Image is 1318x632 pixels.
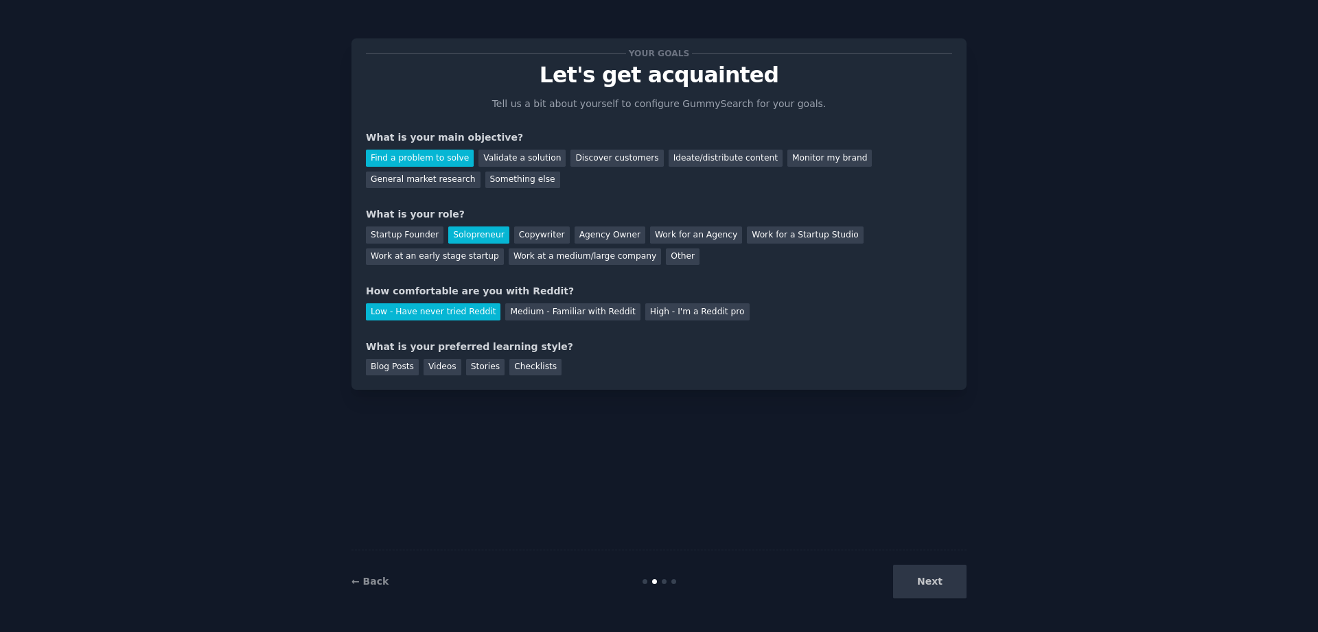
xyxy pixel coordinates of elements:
[645,303,750,320] div: High - I'm a Reddit pro
[366,63,952,87] p: Let's get acquainted
[514,226,570,244] div: Copywriter
[366,284,952,299] div: How comfortable are you with Reddit?
[366,340,952,354] div: What is your preferred learning style?
[366,172,481,189] div: General market research
[505,303,640,320] div: Medium - Familiar with Reddit
[366,359,419,376] div: Blog Posts
[366,248,504,266] div: Work at an early stage startup
[787,150,872,167] div: Monitor my brand
[650,226,742,244] div: Work for an Agency
[669,150,783,167] div: Ideate/distribute content
[747,226,863,244] div: Work for a Startup Studio
[351,576,389,587] a: ← Back
[626,46,692,60] span: Your goals
[366,226,443,244] div: Startup Founder
[666,248,700,266] div: Other
[366,207,952,222] div: What is your role?
[366,303,500,320] div: Low - Have never tried Reddit
[466,359,505,376] div: Stories
[570,150,663,167] div: Discover customers
[486,97,832,111] p: Tell us a bit about yourself to configure GummySearch for your goals.
[509,359,562,376] div: Checklists
[485,172,560,189] div: Something else
[478,150,566,167] div: Validate a solution
[424,359,461,376] div: Videos
[575,226,645,244] div: Agency Owner
[366,150,474,167] div: Find a problem to solve
[448,226,509,244] div: Solopreneur
[366,130,952,145] div: What is your main objective?
[509,248,661,266] div: Work at a medium/large company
